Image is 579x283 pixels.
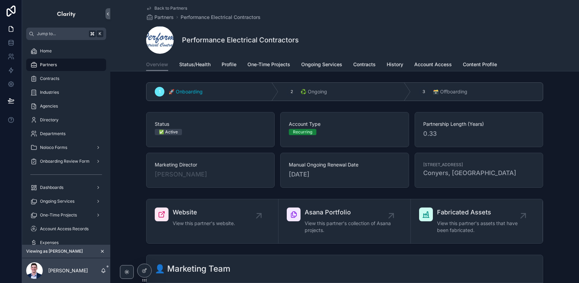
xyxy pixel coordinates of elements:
span: 🗃 Offboarding [433,88,467,95]
a: Content Profile [463,58,497,72]
a: Dashboards [26,181,106,194]
a: Onboarding Review Form [26,155,106,168]
span: Account Access Records [40,226,89,232]
a: WebsiteView this partner's website. [146,199,278,243]
a: Contracts [353,58,376,72]
a: One-Time Projects [247,58,290,72]
span: Jump to... [37,31,86,37]
span: Conyers, [GEOGRAPHIC_DATA] [423,168,535,178]
span: 1 [159,89,161,94]
h1: Performance Electrical Contractors [182,35,299,45]
span: Marketing Director [155,161,266,168]
span: 0.33 [423,129,535,139]
span: Content Profile [463,61,497,68]
span: Status/Health [179,61,211,68]
a: Ongoing Services [26,195,106,208]
button: Jump to...K [26,28,106,40]
span: ♻️ Ongoing [301,88,327,95]
a: One-Time Projects [26,209,106,221]
a: Fabricated AssetsView this partner's assets that have been fabricated. [411,199,543,243]
span: 3 [423,89,425,94]
a: Account Access Records [26,223,106,235]
span: Partners [154,14,174,21]
span: View this partner's collection of Asana projects. [305,220,391,234]
span: Profile [222,61,236,68]
a: Agencies [26,100,106,112]
span: Account Access [414,61,452,68]
a: Noloco Forms [26,141,106,154]
span: Asana Portfolio [305,208,391,217]
span: One-Time Projects [247,61,290,68]
span: Overview [146,61,168,68]
span: Industries [40,90,59,95]
a: Contracts [26,72,106,85]
span: Home [40,48,52,54]
span: One-Time Projects [40,212,77,218]
span: Partners [40,62,57,68]
span: View this partner's assets that have been fabricated. [437,220,523,234]
a: Performance Electrical Contractors [181,14,261,21]
span: 🚀 Onboarding [169,88,203,95]
img: App logo [57,8,76,19]
span: Back to Partners [154,6,187,11]
span: Onboarding Review Form [40,159,90,164]
a: Back to Partners [146,6,187,11]
span: Contracts [353,61,376,68]
span: Expenses [40,240,59,245]
div: ✅ Active [159,129,178,135]
span: Viewing as [PERSON_NAME] [26,249,83,254]
a: Account Access [414,58,452,72]
h2: 👤 Marketing Team [155,263,230,274]
span: K [97,31,103,37]
span: Ongoing Services [40,199,74,204]
p: [PERSON_NAME] [48,267,88,274]
span: Website [173,208,235,217]
a: Partners [26,59,106,71]
a: Partners [146,14,174,21]
span: Status [155,121,266,128]
span: Manual Ongoing Renewal Date [289,161,400,168]
a: Departments [26,128,106,140]
div: Recurring [293,129,312,135]
a: Asana PortfolioView this partner's collection of Asana projects. [278,199,410,243]
span: Account Type [289,121,400,128]
span: Noloco Forms [40,145,67,150]
a: [PERSON_NAME] [155,170,207,179]
a: Profile [222,58,236,72]
span: Partnership Length (Years) [423,121,535,128]
span: Dashboards [40,185,63,190]
span: [STREET_ADDRESS] [423,162,463,168]
span: Directory [40,117,59,123]
span: [DATE] [289,170,400,179]
div: scrollable content [22,40,110,245]
span: View this partner's website. [173,220,235,227]
a: Overview [146,58,168,71]
span: Departments [40,131,65,137]
span: Agencies [40,103,58,109]
span: History [387,61,403,68]
a: Expenses [26,236,106,249]
a: Directory [26,114,106,126]
span: Ongoing Services [301,61,342,68]
a: Home [26,45,106,57]
a: Industries [26,86,106,99]
span: Contracts [40,76,59,81]
a: History [387,58,403,72]
span: 2 [291,89,293,94]
span: Fabricated Assets [437,208,523,217]
a: Ongoing Services [301,58,342,72]
a: Status/Health [179,58,211,72]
